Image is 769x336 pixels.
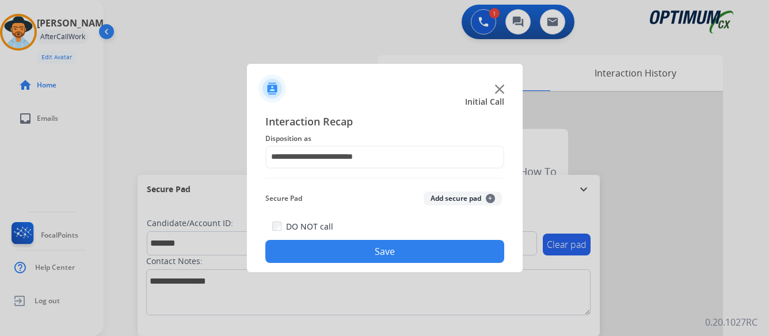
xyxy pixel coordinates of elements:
[265,192,302,205] span: Secure Pad
[258,75,286,102] img: contactIcon
[265,240,504,263] button: Save
[265,132,504,146] span: Disposition as
[286,221,333,232] label: DO NOT call
[424,192,502,205] button: Add secure pad+
[486,194,495,203] span: +
[265,113,504,132] span: Interaction Recap
[705,315,757,329] p: 0.20.1027RC
[465,96,504,108] span: Initial Call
